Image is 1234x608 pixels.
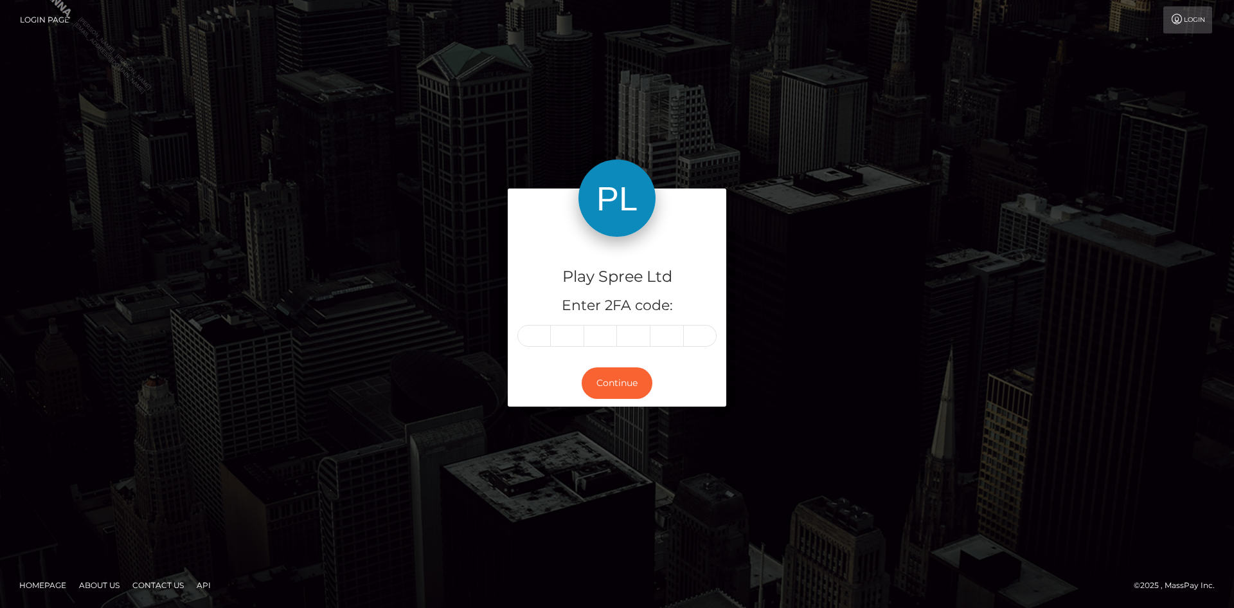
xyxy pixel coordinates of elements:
[582,367,652,399] button: Continue
[127,575,189,595] a: Contact Us
[1163,6,1212,33] a: Login
[20,6,69,33] a: Login Page
[517,266,717,288] h4: Play Spree Ltd
[517,296,717,316] h5: Enter 2FA code:
[1134,578,1224,593] div: © 2025 , MassPay Inc.
[14,575,71,595] a: Homepage
[578,160,656,237] img: Play Spree Ltd
[192,575,216,595] a: API
[74,575,125,595] a: About Us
